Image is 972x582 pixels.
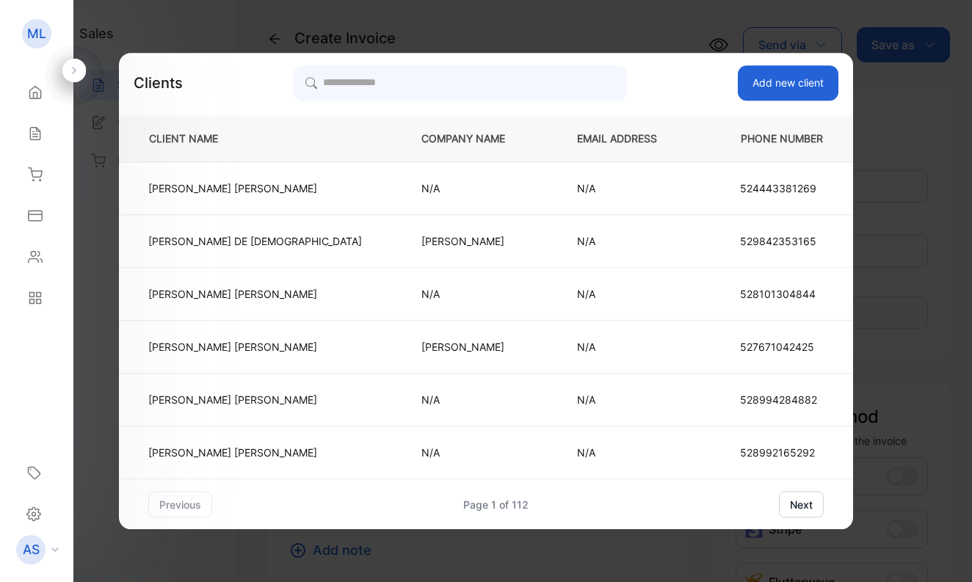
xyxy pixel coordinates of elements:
[577,392,681,407] p: N/A
[779,491,824,517] button: next
[577,181,681,196] p: N/A
[421,339,529,354] p: [PERSON_NAME]
[740,339,824,354] p: 527671042425
[577,233,681,249] p: N/A
[577,445,681,460] p: N/A
[577,339,681,354] p: N/A
[729,131,829,146] p: PHONE NUMBER
[148,181,362,196] p: [PERSON_NAME] [PERSON_NAME]
[463,497,529,512] div: Page 1 of 112
[148,233,362,249] p: [PERSON_NAME] DE [DEMOGRAPHIC_DATA]
[148,392,362,407] p: [PERSON_NAME] [PERSON_NAME]
[740,286,824,302] p: 528101304844
[27,24,46,43] p: ML
[421,233,529,249] p: [PERSON_NAME]
[740,445,824,460] p: 528992165292
[148,491,212,517] button: previous
[421,445,529,460] p: N/A
[148,339,362,354] p: [PERSON_NAME] [PERSON_NAME]
[23,540,40,559] p: AS
[421,131,529,146] p: COMPANY NAME
[421,392,529,407] p: N/A
[577,286,681,302] p: N/A
[740,392,824,407] p: 528994284882
[421,181,529,196] p: N/A
[148,445,362,460] p: [PERSON_NAME] [PERSON_NAME]
[740,181,824,196] p: 524443381269
[421,286,529,302] p: N/A
[740,233,824,249] p: 529842353165
[148,286,362,302] p: [PERSON_NAME] [PERSON_NAME]
[577,131,681,146] p: EMAIL ADDRESS
[12,6,56,50] button: Open LiveChat chat widget
[143,131,373,146] p: CLIENT NAME
[738,65,838,101] button: Add new client
[134,72,183,94] p: Clients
